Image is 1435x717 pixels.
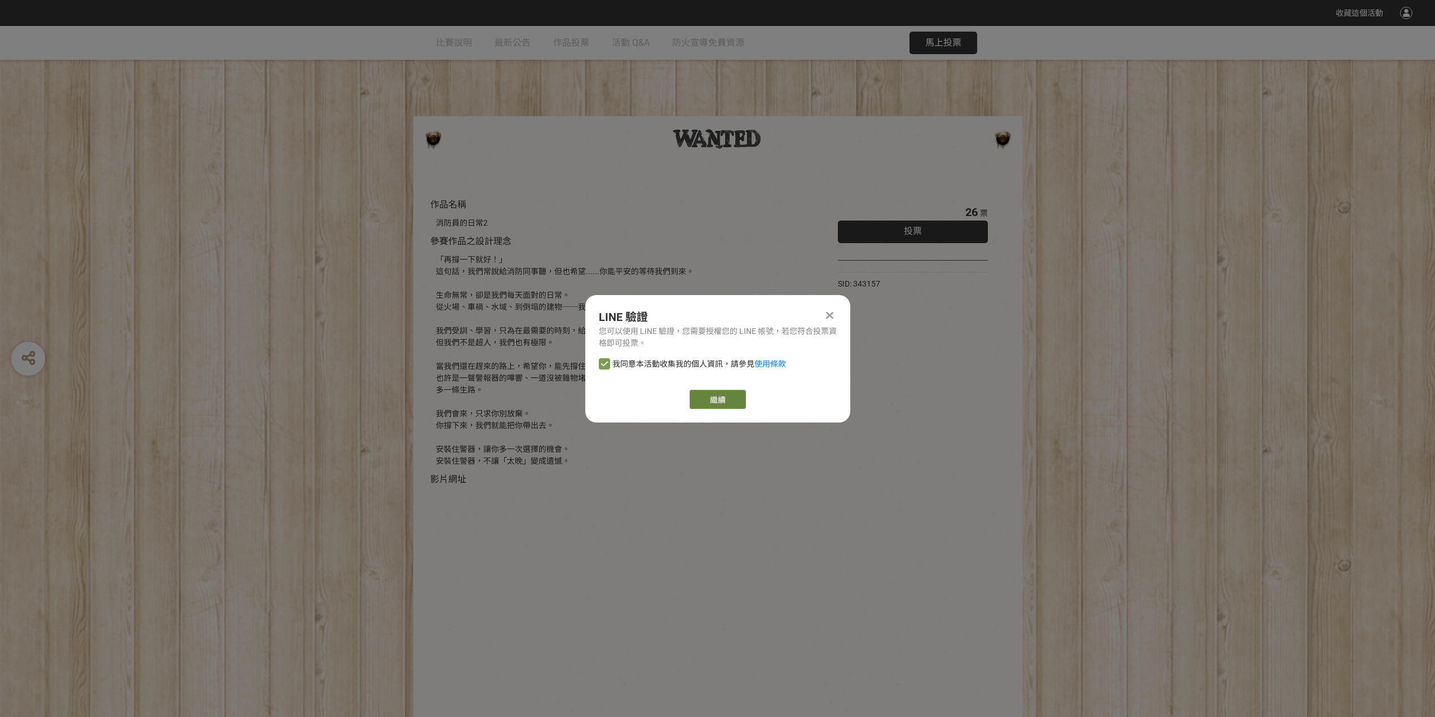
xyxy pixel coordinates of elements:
[436,217,804,229] div: 消防員的日常2
[612,37,650,48] span: 活動 Q&A
[553,37,589,48] span: 作品投票
[553,26,589,60] a: 作品投票
[904,226,922,236] span: 投票
[754,359,786,368] a: 使用條款
[599,309,837,325] div: LINE 驗證
[672,26,744,60] a: 防火宣導免費資源
[965,205,978,219] span: 26
[430,199,466,210] span: 作品名稱
[599,325,837,349] div: 您可以使用 LINE 驗證，您需要授權您的 LINE 帳號，若您符合投票資格即可投票。
[494,26,531,60] a: 最新公告
[672,37,744,48] span: 防火宣導免費資源
[612,26,650,60] a: 活動 Q&A
[494,37,531,48] span: 最新公告
[925,37,961,48] span: 馬上投票
[436,254,804,467] div: 「再撐一下就好！」 這句話，我們常說給消防同事聽，但也希望......你能平安的等待我們到來。 生命無常，卻是我們每天面對的日常。 從火場、車禍、水域、到倒塌的建物──我們學會與時間賽跑，也學會...
[838,279,880,288] span: SID: 343157
[690,390,746,409] a: 繼續
[612,358,786,370] span: 我同意本活動收集我的個人資訊，請參見
[436,37,472,48] span: 比賽說明
[980,209,988,218] span: 票
[430,474,466,485] span: 影片網址
[909,32,977,54] button: 馬上投票
[436,26,472,60] a: 比賽說明
[1336,8,1383,17] span: 收藏這個活動
[430,236,511,247] span: 參賽作品之設計理念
